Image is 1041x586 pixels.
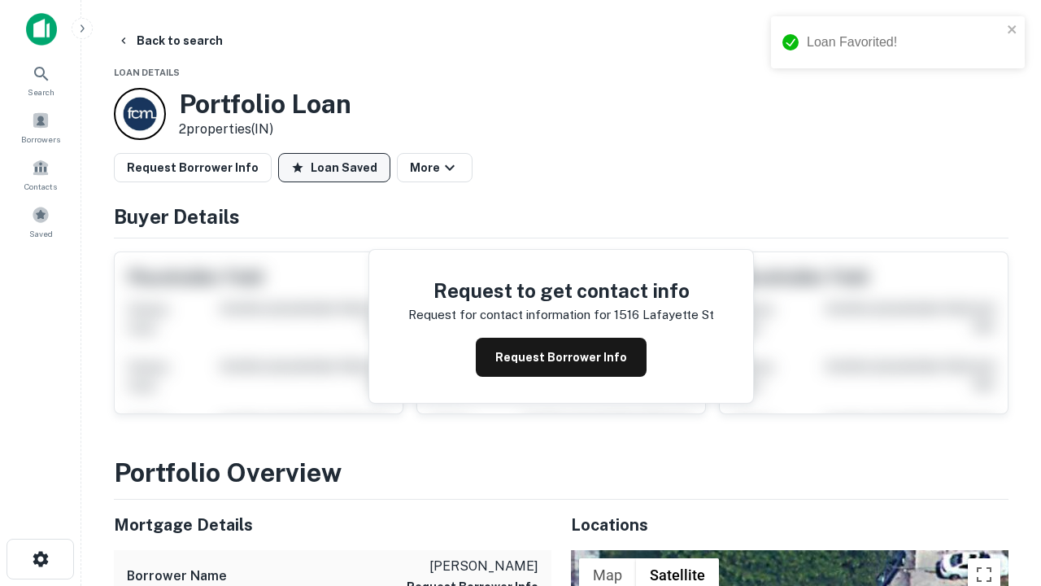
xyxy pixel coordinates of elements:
[21,133,60,146] span: Borrowers
[614,305,714,325] p: 1516 lafayette st
[408,305,611,325] p: Request for contact information for
[278,153,390,182] button: Loan Saved
[111,26,229,55] button: Back to search
[179,120,351,139] p: 2 properties (IN)
[476,338,647,377] button: Request Borrower Info
[114,68,180,77] span: Loan Details
[408,276,714,305] h4: Request to get contact info
[807,33,1002,52] div: Loan Favorited!
[24,180,57,193] span: Contacts
[960,404,1041,482] iframe: Chat Widget
[5,199,76,243] a: Saved
[397,153,473,182] button: More
[5,152,76,196] a: Contacts
[114,453,1008,492] h3: Portfolio Overview
[29,227,53,240] span: Saved
[5,105,76,149] a: Borrowers
[1007,23,1018,38] button: close
[179,89,351,120] h3: Portfolio Loan
[28,85,54,98] span: Search
[114,153,272,182] button: Request Borrower Info
[114,513,551,537] h5: Mortgage Details
[114,202,1008,231] h4: Buyer Details
[5,58,76,102] a: Search
[407,557,538,576] p: [PERSON_NAME]
[26,13,57,46] img: capitalize-icon.png
[127,566,227,586] h6: Borrower Name
[571,513,1008,537] h5: Locations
